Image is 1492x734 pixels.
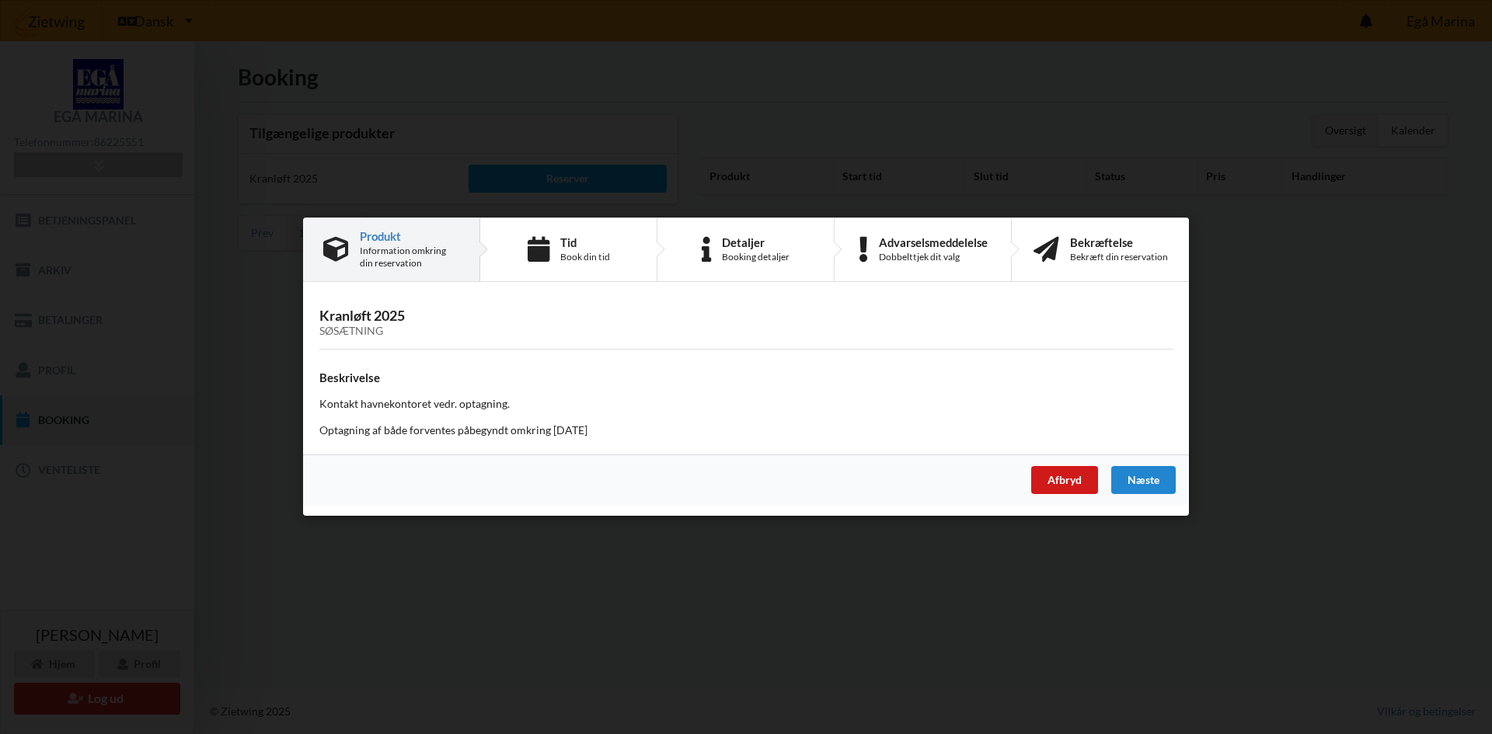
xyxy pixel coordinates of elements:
[722,236,790,249] div: Detaljer
[319,397,1173,412] p: Kontakt havnekontoret vedr. optagning.
[879,236,988,249] div: Advarselsmeddelelse
[319,325,1173,339] div: Søsætning
[879,251,988,263] div: Dobbelttjek dit valg
[1031,467,1098,495] div: Afbryd
[560,236,610,249] div: Tid
[319,423,1173,439] p: Optagning af både forventes påbegyndt omkring [DATE]
[319,308,1173,339] h3: Kranløft 2025
[360,230,459,242] div: Produkt
[722,251,790,263] div: Booking detaljer
[560,251,610,263] div: Book din tid
[360,245,459,270] div: Information omkring din reservation
[1070,251,1168,263] div: Bekræft din reservation
[1070,236,1168,249] div: Bekræftelse
[1111,467,1176,495] div: Næste
[319,370,1173,385] h4: Beskrivelse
